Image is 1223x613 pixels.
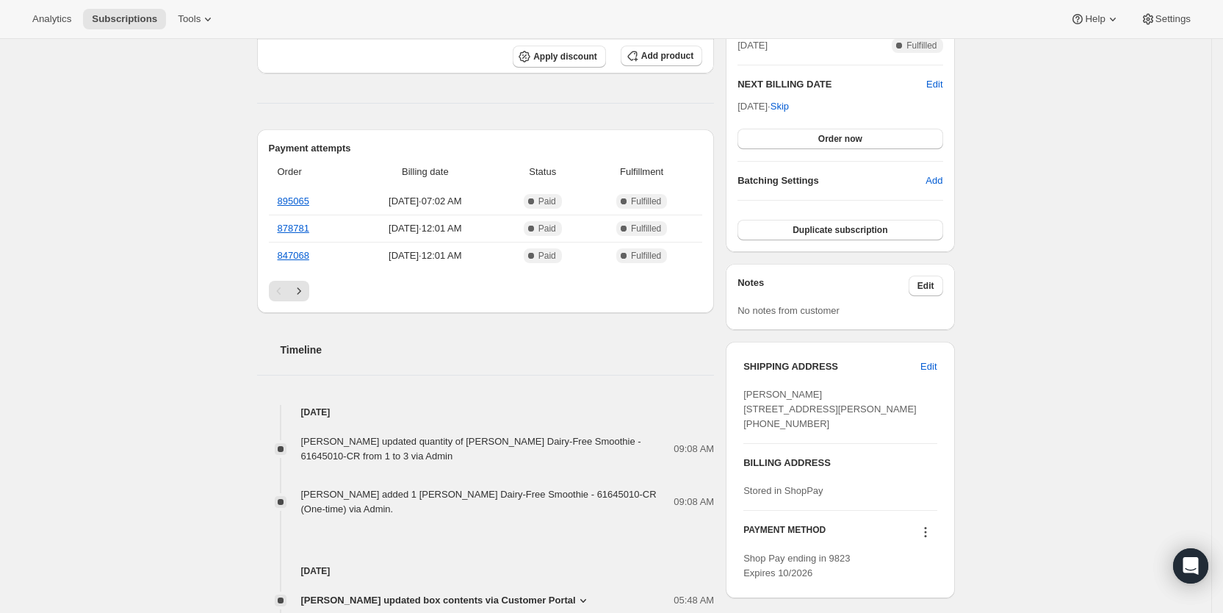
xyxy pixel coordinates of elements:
[278,196,309,207] a: 895065
[926,77,942,92] button: Edit
[912,355,945,379] button: Edit
[743,553,850,578] span: Shop Pay ending in 9823 Expires 10/2026
[631,250,661,262] span: Fulfilled
[743,456,937,470] h3: BILLING ADDRESS
[737,220,942,240] button: Duplicate subscription
[743,389,917,429] span: [PERSON_NAME] [STREET_ADDRESS][PERSON_NAME] [PHONE_NUMBER]
[674,495,714,509] span: 09:08 AM
[83,9,166,29] button: Subscriptions
[737,129,942,149] button: Order now
[917,280,934,292] span: Edit
[24,9,80,29] button: Analytics
[917,169,951,193] button: Add
[737,38,768,53] span: [DATE]
[631,196,661,207] span: Fulfilled
[538,223,556,234] span: Paid
[269,141,703,156] h2: Payment attempts
[621,46,702,66] button: Add product
[771,99,789,114] span: Skip
[909,276,943,296] button: Edit
[743,524,826,544] h3: PAYMENT METHOD
[906,40,937,51] span: Fulfilled
[743,485,823,496] span: Stored in ShopPay
[355,248,495,263] span: [DATE] · 12:01 AM
[281,343,715,357] h2: Timeline
[269,281,703,301] nav: Pagination
[631,223,661,234] span: Fulfilled
[737,276,909,296] h3: Notes
[1085,13,1105,25] span: Help
[538,196,556,207] span: Paid
[743,359,920,374] h3: SHIPPING ADDRESS
[737,77,926,92] h2: NEXT BILLING DATE
[355,194,495,209] span: [DATE] · 07:02 AM
[504,165,581,179] span: Status
[355,165,495,179] span: Billing date
[737,173,926,188] h6: Batching Settings
[289,281,309,301] button: Next
[257,564,715,578] h4: [DATE]
[538,250,556,262] span: Paid
[178,13,201,25] span: Tools
[32,13,71,25] span: Analytics
[762,95,798,118] button: Skip
[1155,13,1191,25] span: Settings
[674,593,714,608] span: 05:48 AM
[169,9,224,29] button: Tools
[278,250,309,261] a: 847068
[793,224,887,236] span: Duplicate subscription
[674,442,714,456] span: 09:08 AM
[926,173,942,188] span: Add
[641,50,693,62] span: Add product
[257,405,715,420] h4: [DATE]
[818,133,862,145] span: Order now
[1132,9,1199,29] button: Settings
[301,436,641,462] span: [PERSON_NAME] updated quantity of [PERSON_NAME] Dairy-Free Smoothie - 61645010-CR from 1 to 3 via...
[513,46,606,68] button: Apply discount
[590,165,693,179] span: Fulfillment
[737,101,789,112] span: [DATE] ·
[920,359,937,374] span: Edit
[301,593,576,608] span: [PERSON_NAME] updated box contents via Customer Portal
[1061,9,1128,29] button: Help
[1173,548,1208,584] div: Open Intercom Messenger
[301,593,591,608] button: [PERSON_NAME] updated box contents via Customer Portal
[92,13,157,25] span: Subscriptions
[301,489,657,515] span: [PERSON_NAME] added 1 [PERSON_NAME] Dairy-Free Smoothie - 61645010-CR (One-time) via Admin.
[355,221,495,236] span: [DATE] · 12:01 AM
[533,51,597,62] span: Apply discount
[269,156,351,188] th: Order
[278,223,309,234] a: 878781
[737,305,840,316] span: No notes from customer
